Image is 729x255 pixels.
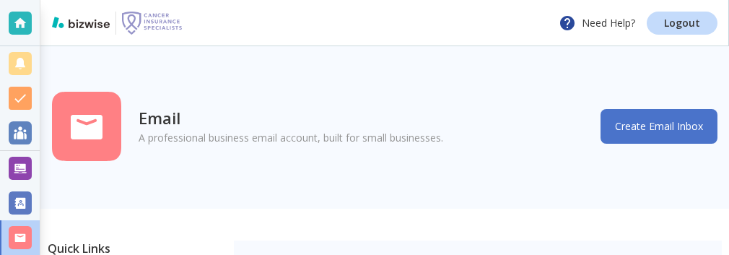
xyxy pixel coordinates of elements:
[139,131,443,145] p: A professional business email account, built for small businesses.
[559,14,635,32] p: Need Help?
[52,92,121,161] img: icon
[647,12,717,35] a: Logout
[122,12,183,35] img: Cancer Insurance Specialists
[139,108,443,128] h2: Email
[601,109,717,144] button: Create Email Inbox
[664,18,700,28] p: Logout
[52,17,110,28] img: bizwise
